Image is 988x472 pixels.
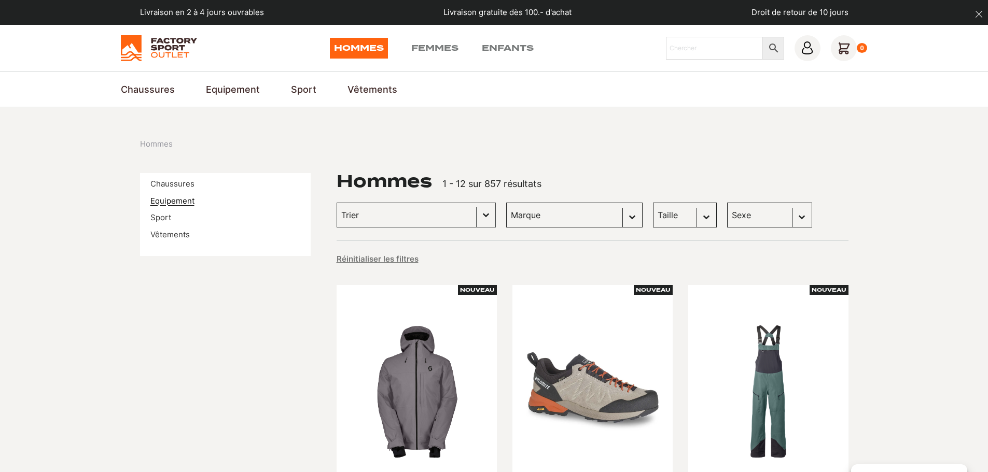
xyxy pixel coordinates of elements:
[150,230,190,239] a: Vêtements
[140,138,173,150] nav: breadcrumbs
[121,82,175,96] a: Chaussures
[857,43,868,53] div: 0
[150,212,171,222] a: Sport
[150,196,194,206] a: Equipement
[411,38,458,59] a: Femmes
[121,35,197,61] img: Factory Sport Outlet
[330,38,388,59] a: Hommes
[337,254,419,264] button: Réinitialiser les filtres
[442,178,541,189] span: 1 - 12 sur 857 résultats
[140,7,264,19] p: Livraison en 2 à 4 jours ouvrables
[482,38,534,59] a: Enfants
[150,179,194,189] a: Chaussures
[291,82,316,96] a: Sport
[341,208,472,222] input: Trier
[752,7,848,19] p: Droit de retour de 10 jours
[443,7,572,19] p: Livraison gratuite dès 100.- d'achat
[666,37,763,60] input: Chercher
[206,82,260,96] a: Equipement
[477,203,495,227] button: Basculer la liste
[337,173,432,190] h1: Hommes
[140,138,173,150] span: Hommes
[970,5,988,23] button: dismiss
[347,82,397,96] a: Vêtements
